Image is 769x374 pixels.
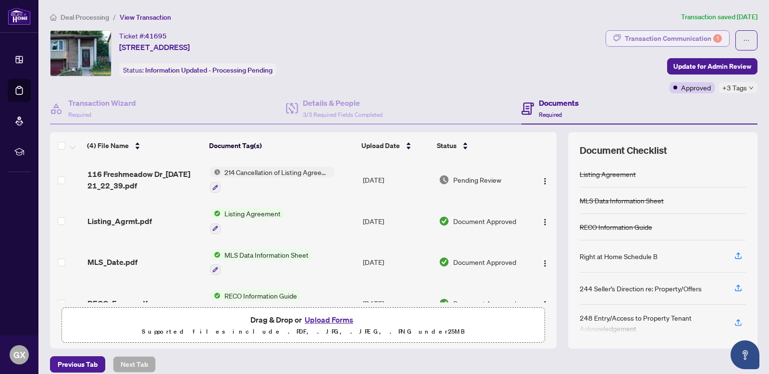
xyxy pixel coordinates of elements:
[537,296,553,311] button: Logo
[439,216,449,226] img: Document Status
[539,97,579,109] h4: Documents
[359,283,435,324] td: [DATE]
[580,312,723,334] div: 248 Entry/Access to Property Tenant Acknowledgement
[68,111,91,118] span: Required
[68,97,136,109] h4: Transaction Wizard
[145,66,273,75] span: Information Updated - Processing Pending
[580,195,664,206] div: MLS Data Information Sheet
[68,326,539,337] p: Supported files include .PDF, .JPG, .JPEG, .PNG under 25 MB
[113,12,116,23] li: /
[50,14,57,21] span: home
[541,300,549,308] img: Logo
[210,290,301,316] button: Status IconRECO Information Guide
[13,348,25,362] span: GX
[606,30,730,47] button: Transaction Communication1
[221,208,285,219] span: Listing Agreement
[210,208,285,234] button: Status IconListing Agreement
[221,167,335,177] span: 214 Cancellation of Listing Agreement - Authority to Offer for Lease
[673,59,751,74] span: Update for Admin Review
[439,298,449,309] img: Document Status
[87,168,202,191] span: 116 Freshmeadow Dr_[DATE] 21_22_39.pdf
[358,132,433,159] th: Upload Date
[221,249,312,260] span: MLS Data Information Sheet
[537,172,553,187] button: Logo
[541,218,549,226] img: Logo
[120,13,171,22] span: View Transaction
[667,58,757,75] button: Update for Admin Review
[713,34,722,43] div: 1
[113,356,156,373] button: Next Tab
[453,257,516,267] span: Document Approved
[83,132,205,159] th: (4) File Name
[250,313,356,326] span: Drag & Drop or
[50,356,105,373] button: Previous Tab
[580,251,657,262] div: Right at Home Schedule B
[453,216,516,226] span: Document Approved
[87,215,152,227] span: Listing_Agrmt.pdf
[580,144,667,157] span: Document Checklist
[58,357,98,372] span: Previous Tab
[439,175,449,185] img: Document Status
[437,140,457,151] span: Status
[62,308,545,343] span: Drag & Drop orUpload FormsSupported files include .PDF, .JPG, .JPEG, .PNG under25MB
[359,200,435,242] td: [DATE]
[681,82,711,93] span: Approved
[539,111,562,118] span: Required
[359,242,435,283] td: [DATE]
[302,313,356,326] button: Upload Forms
[361,140,400,151] span: Upload Date
[145,32,167,40] span: 41695
[303,97,383,109] h4: Details & People
[537,213,553,229] button: Logo
[8,7,31,25] img: logo
[580,283,702,294] div: 244 Seller’s Direction re: Property/Offers
[681,12,757,23] article: Transaction saved [DATE]
[731,340,759,369] button: Open asap
[537,254,553,270] button: Logo
[722,82,747,93] span: +3 Tags
[433,132,527,159] th: Status
[119,63,276,76] div: Status:
[119,30,167,41] div: Ticket #:
[541,260,549,267] img: Logo
[87,140,129,151] span: (4) File Name
[541,177,549,185] img: Logo
[303,111,383,118] span: 3/3 Required Fields Completed
[221,290,301,301] span: RECO Information Guide
[580,169,636,179] div: Listing Agreement
[210,208,221,219] img: Status Icon
[453,175,501,185] span: Pending Review
[453,298,516,309] span: Document Approved
[210,249,312,275] button: Status IconMLS Data Information Sheet
[50,31,111,76] img: IMG-C12253011_1.jpg
[210,167,221,177] img: Status Icon
[439,257,449,267] img: Document Status
[210,290,221,301] img: Status Icon
[119,41,190,53] span: [STREET_ADDRESS]
[87,256,137,268] span: MLS_Date.pdf
[625,31,722,46] div: Transaction Communication
[210,167,335,193] button: Status Icon214 Cancellation of Listing Agreement - Authority to Offer for Lease
[205,132,358,159] th: Document Tag(s)
[580,222,652,232] div: RECO Information Guide
[210,249,221,260] img: Status Icon
[743,37,750,44] span: ellipsis
[749,86,754,90] span: down
[87,298,148,309] span: RECO_Forms.pdf
[61,13,109,22] span: Deal Processing
[359,159,435,200] td: [DATE]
